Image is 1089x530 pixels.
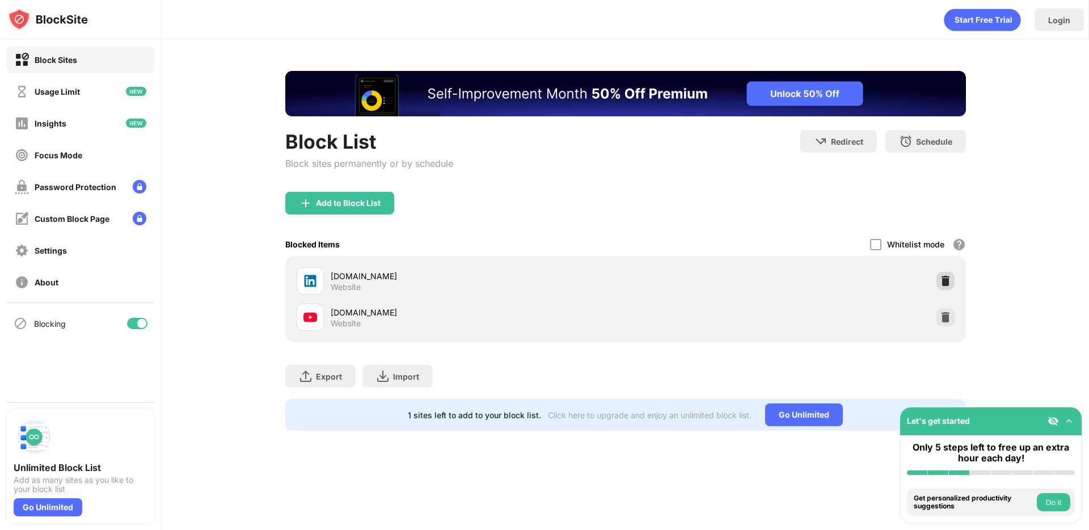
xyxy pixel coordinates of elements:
img: favicons [303,310,317,324]
img: block-on.svg [15,53,29,67]
div: Insights [35,119,66,128]
img: lock-menu.svg [133,212,146,225]
div: Usage Limit [35,87,80,96]
img: customize-block-page-off.svg [15,212,29,226]
div: Whitelist mode [887,239,944,249]
div: Only 5 steps left to free up an extra hour each day! [907,442,1075,464]
div: Blocking [34,319,66,329]
div: Export [316,372,342,381]
img: logo-blocksite.svg [8,8,88,31]
div: About [35,277,58,287]
div: Block sites permanently or by schedule [285,158,453,169]
div: Focus Mode [35,150,82,160]
div: Password Protection [35,182,116,192]
div: Block Sites [35,55,77,65]
img: lock-menu.svg [133,180,146,194]
img: insights-off.svg [15,116,29,131]
img: password-protection-off.svg [15,180,29,194]
img: time-usage-off.svg [15,85,29,99]
div: Settings [35,246,67,255]
div: Redirect [831,137,863,146]
div: Website [331,282,361,292]
img: focus-off.svg [15,148,29,162]
img: omni-setup-toggle.svg [1063,415,1075,427]
div: Schedule [916,137,952,146]
div: animation [944,9,1021,31]
div: Custom Block Page [35,214,109,224]
div: Add to Block List [316,199,381,208]
img: new-icon.svg [126,119,146,128]
div: Import [393,372,419,381]
div: Add as many sites as you like to your block list [14,476,147,494]
div: Login [1048,15,1070,25]
div: Go Unlimited [14,498,82,516]
div: Go Unlimited [765,403,843,426]
img: settings-off.svg [15,243,29,258]
div: Block List [285,130,453,153]
div: Unlimited Block List [14,462,147,473]
div: Website [331,318,361,329]
img: blocking-icon.svg [14,317,27,330]
iframe: Banner [285,71,966,116]
button: Do it [1037,493,1070,511]
div: Let's get started [907,416,970,426]
div: 1 sites left to add to your block list. [408,410,541,420]
img: eye-not-visible.svg [1048,415,1059,427]
div: Click here to upgrade and enjoy an unlimited block list. [548,410,752,420]
div: Get personalized productivity suggestions [914,494,1034,511]
div: Blocked Items [285,239,340,249]
img: favicons [303,274,317,288]
div: [DOMAIN_NAME] [331,270,626,282]
div: [DOMAIN_NAME] [331,306,626,318]
img: new-icon.svg [126,87,146,96]
img: about-off.svg [15,275,29,289]
img: push-block-list.svg [14,417,54,457]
